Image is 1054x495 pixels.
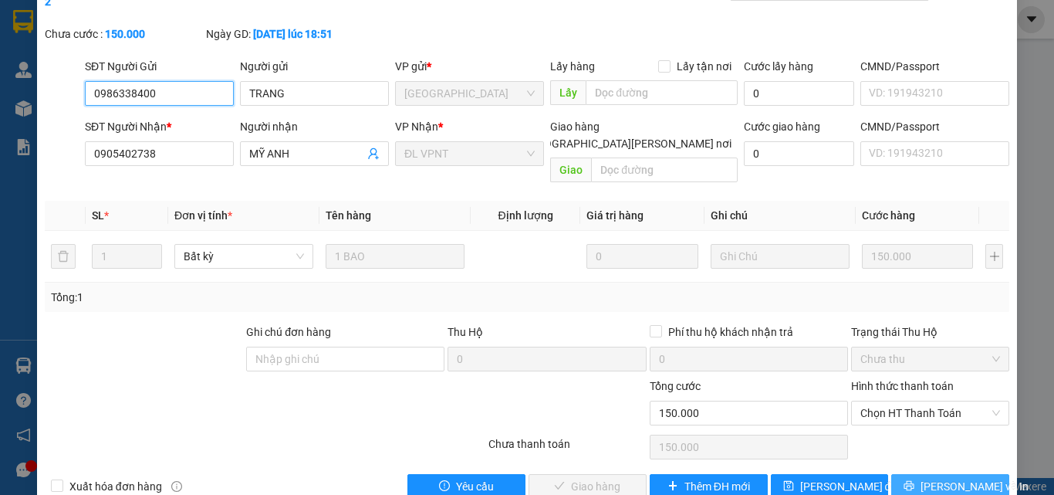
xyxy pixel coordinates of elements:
input: Dọc đường [586,80,738,105]
span: SL [92,209,104,222]
button: plus [985,244,1003,269]
span: Tên hàng [326,209,371,222]
span: Giao [550,158,591,182]
span: Cước hàng [862,209,915,222]
label: Cước lấy hàng [744,60,813,73]
span: [PERSON_NAME] đổi [800,478,900,495]
span: Đơn vị tính [174,209,232,222]
div: CMND/Passport [860,118,1009,135]
div: Ngày GD: [206,25,364,42]
span: Yêu cầu [456,478,494,495]
div: Trạng thái Thu Hộ [851,324,1009,341]
input: 0 [586,244,698,269]
span: exclamation-circle [439,480,450,493]
input: Dọc đường [591,158,738,182]
input: Ghi chú đơn hàng [246,347,444,371]
span: [GEOGRAPHIC_DATA][PERSON_NAME] nơi [521,135,738,152]
span: Chọn HT Thanh Toán [860,402,1000,425]
span: ĐL VPNT [404,142,535,165]
div: CMND/Passport [860,58,1009,75]
span: Thêm ĐH mới [684,478,750,495]
span: printer [904,480,914,493]
span: Tổng cước [650,380,701,392]
span: Bất kỳ [184,245,304,268]
span: Phí thu hộ khách nhận trả [662,324,799,341]
span: Giá trị hàng [586,209,644,222]
input: Ghi Chú [711,244,850,269]
b: [DATE] lúc 18:51 [253,28,333,40]
span: Lấy hàng [550,60,595,73]
span: Chưa thu [860,348,1000,371]
div: Chưa thanh toán [487,436,648,463]
span: info-circle [171,481,182,492]
input: VD: Bàn, Ghế [326,244,465,269]
span: ĐL Quận 5 [404,82,535,105]
span: [PERSON_NAME] và In [921,478,1029,495]
span: Thu Hộ [448,326,483,338]
div: SĐT Người Nhận [85,118,234,135]
th: Ghi chú [704,201,856,231]
div: Tổng: 1 [51,289,408,306]
span: VP Nhận [395,120,438,133]
span: Xuất hóa đơn hàng [63,478,168,495]
span: Định lượng [498,209,552,222]
div: SĐT Người Gửi [85,58,234,75]
span: Lấy tận nơi [671,58,738,75]
label: Hình thức thanh toán [851,380,954,392]
div: Người gửi [240,58,389,75]
div: Chưa cước : [45,25,203,42]
button: delete [51,244,76,269]
label: Ghi chú đơn hàng [246,326,331,338]
span: plus [667,480,678,493]
b: 150.000 [105,28,145,40]
label: Cước giao hàng [744,120,820,133]
input: Cước giao hàng [744,141,854,166]
input: 0 [862,244,973,269]
span: user-add [367,147,380,160]
input: Cước lấy hàng [744,81,854,106]
span: Giao hàng [550,120,600,133]
div: Người nhận [240,118,389,135]
span: save [783,480,794,493]
span: Lấy [550,80,586,105]
div: VP gửi [395,58,544,75]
